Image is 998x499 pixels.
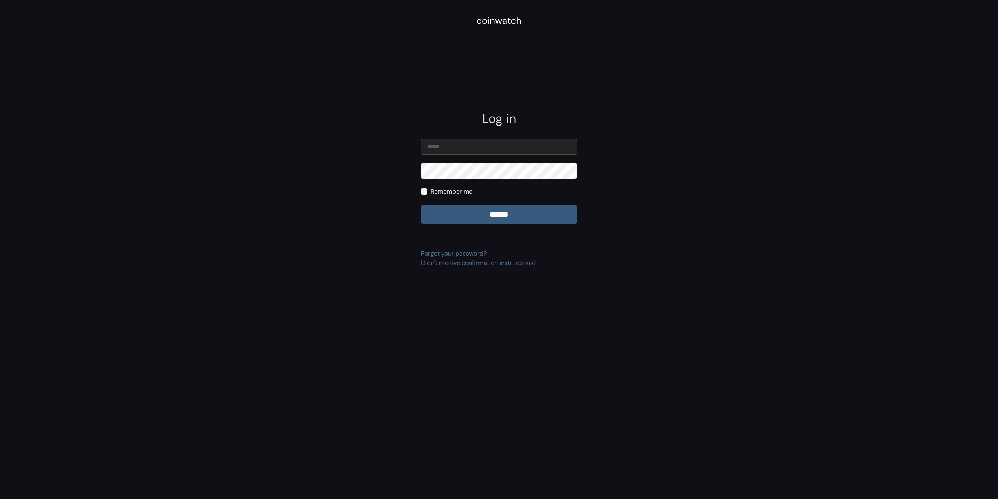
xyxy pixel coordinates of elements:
[421,259,536,267] a: Didn't receive confirmation instructions?
[421,111,577,126] h2: Log in
[421,249,487,257] a: Forgot your password?
[430,187,472,196] label: Remember me
[476,18,522,26] a: coinwatch
[476,14,522,28] div: coinwatch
